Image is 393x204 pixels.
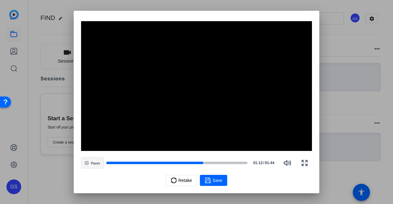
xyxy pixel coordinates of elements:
div: / [250,160,278,166]
button: Save [200,175,227,186]
button: Fullscreen [297,156,312,170]
button: Mute [280,156,295,170]
span: Pause [91,162,100,165]
button: Retake [166,175,197,186]
span: Save [212,177,222,184]
span: 01:44 [265,160,278,166]
span: 01:12 [250,160,263,166]
span: Retake [178,175,192,186]
div: Video Player [81,21,312,151]
button: Pause [81,157,104,168]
